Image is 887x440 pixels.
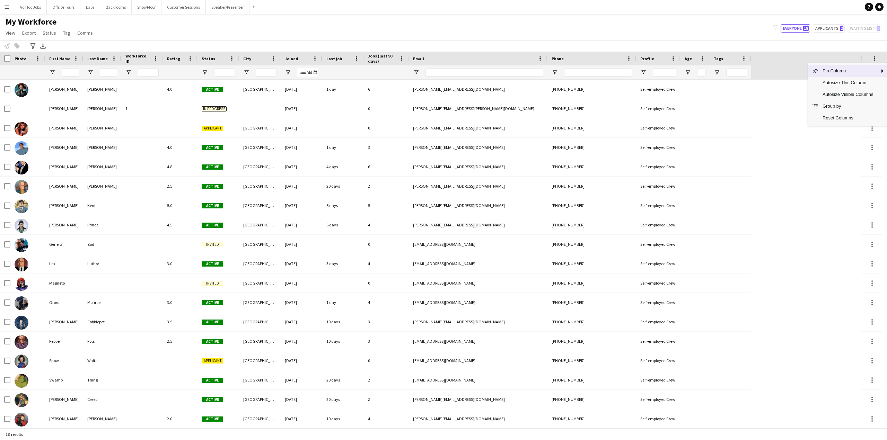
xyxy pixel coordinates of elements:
[636,215,680,234] div: Self-employed Crew
[239,138,281,157] div: [GEOGRAPHIC_DATA]
[202,184,223,189] span: Active
[364,80,409,99] div: 6
[45,254,83,273] div: Lex
[547,215,636,234] div: [PHONE_NUMBER]
[364,235,409,254] div: 0
[202,300,223,305] span: Active
[15,56,26,61] span: Photo
[781,24,810,33] button: Everyone18
[19,28,38,37] a: Export
[281,80,322,99] div: [DATE]
[202,223,223,228] span: Active
[322,215,364,234] div: 6 days
[45,215,83,234] div: [PERSON_NAME]
[818,89,877,100] span: Autosize Visible Columns
[239,157,281,176] div: [GEOGRAPHIC_DATA]
[45,196,83,215] div: [PERSON_NAME]
[409,390,547,409] div: [PERSON_NAME][EMAIL_ADDRESS][DOMAIN_NAME]
[83,312,121,331] div: Cobblepot
[364,332,409,351] div: 3
[636,312,680,331] div: Self-employed Crew
[239,351,281,370] div: [GEOGRAPHIC_DATA]
[239,177,281,196] div: [GEOGRAPHIC_DATA]
[83,409,121,428] div: [PERSON_NAME]
[163,157,197,176] div: 4.8
[636,196,680,215] div: Self-employed Crew
[685,69,691,75] button: Open Filter Menu
[818,112,877,124] span: Reset Columns
[45,80,83,99] div: [PERSON_NAME]
[364,157,409,176] div: 6
[322,332,364,351] div: 10 days
[636,390,680,409] div: Self-employed Crew
[239,196,281,215] div: [GEOGRAPHIC_DATA]
[364,215,409,234] div: 4
[202,69,208,75] button: Open Filter Menu
[281,254,322,273] div: [DATE]
[813,24,845,33] button: Applicants2
[202,56,215,61] span: Status
[239,80,281,99] div: [GEOGRAPHIC_DATA]
[547,118,636,137] div: [PHONE_NUMBER]
[281,370,322,389] div: [DATE]
[45,177,83,196] div: [PERSON_NAME]
[15,316,28,330] img: Oswald Cobblepot
[77,30,93,36] span: Comms
[60,28,73,37] a: Tag
[202,320,223,325] span: Active
[163,254,197,273] div: 3.0
[547,177,636,196] div: [PHONE_NUMBER]
[547,390,636,409] div: [PHONE_NUMBER]
[15,296,28,310] img: Ororo Monroe
[547,254,636,273] div: [PHONE_NUMBER]
[45,370,83,389] div: Swamp
[163,196,197,215] div: 5.0
[364,99,409,118] div: 0
[281,409,322,428] div: [DATE]
[239,118,281,137] div: [GEOGRAPHIC_DATA]
[364,196,409,215] div: 5
[163,138,197,157] div: 4.0
[15,180,28,194] img: Charles Xavier
[83,177,121,196] div: [PERSON_NAME]
[818,77,877,89] span: Autosize This Column
[83,235,121,254] div: Zod
[83,118,121,137] div: [PERSON_NAME]
[714,56,723,61] span: Tags
[83,370,121,389] div: Thing
[409,196,547,215] div: [PERSON_NAME][EMAIL_ADDRESS][DOMAIN_NAME]
[15,354,28,368] img: Snow White
[202,106,227,111] span: In progress
[22,30,36,36] span: Export
[322,177,364,196] div: 20 days
[547,409,636,428] div: [PHONE_NUMBER]
[3,28,18,37] a: View
[39,42,47,50] app-action-btn: Export XLSX
[409,235,547,254] div: [EMAIL_ADDRESS][DOMAIN_NAME]
[322,80,364,99] div: 1 day
[239,390,281,409] div: [GEOGRAPHIC_DATA]
[409,177,547,196] div: [PERSON_NAME][EMAIL_ADDRESS][DOMAIN_NAME]
[547,293,636,312] div: [PHONE_NUMBER]
[202,164,223,170] span: Active
[636,293,680,312] div: Self-employed Crew
[636,409,680,428] div: Self-employed Crew
[636,351,680,370] div: Self-employed Crew
[29,42,37,50] app-action-btn: Advanced filters
[202,261,223,267] span: Active
[15,122,28,136] img: Barbara Gorden
[239,332,281,351] div: [GEOGRAPHIC_DATA]
[15,335,28,349] img: Pepper Pots
[322,409,364,428] div: 10 days
[322,157,364,176] div: 4 days
[14,0,47,14] button: Ad Hoc Jobs
[547,332,636,351] div: [PHONE_NUMBER]
[45,118,83,137] div: [PERSON_NAME]
[281,215,322,234] div: [DATE]
[163,312,197,331] div: 3.5
[409,351,547,370] div: [EMAIL_ADDRESS][DOMAIN_NAME]
[243,69,249,75] button: Open Filter Menu
[15,161,28,174] img: Bruce Wayne
[202,203,223,208] span: Active
[202,378,223,383] span: Active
